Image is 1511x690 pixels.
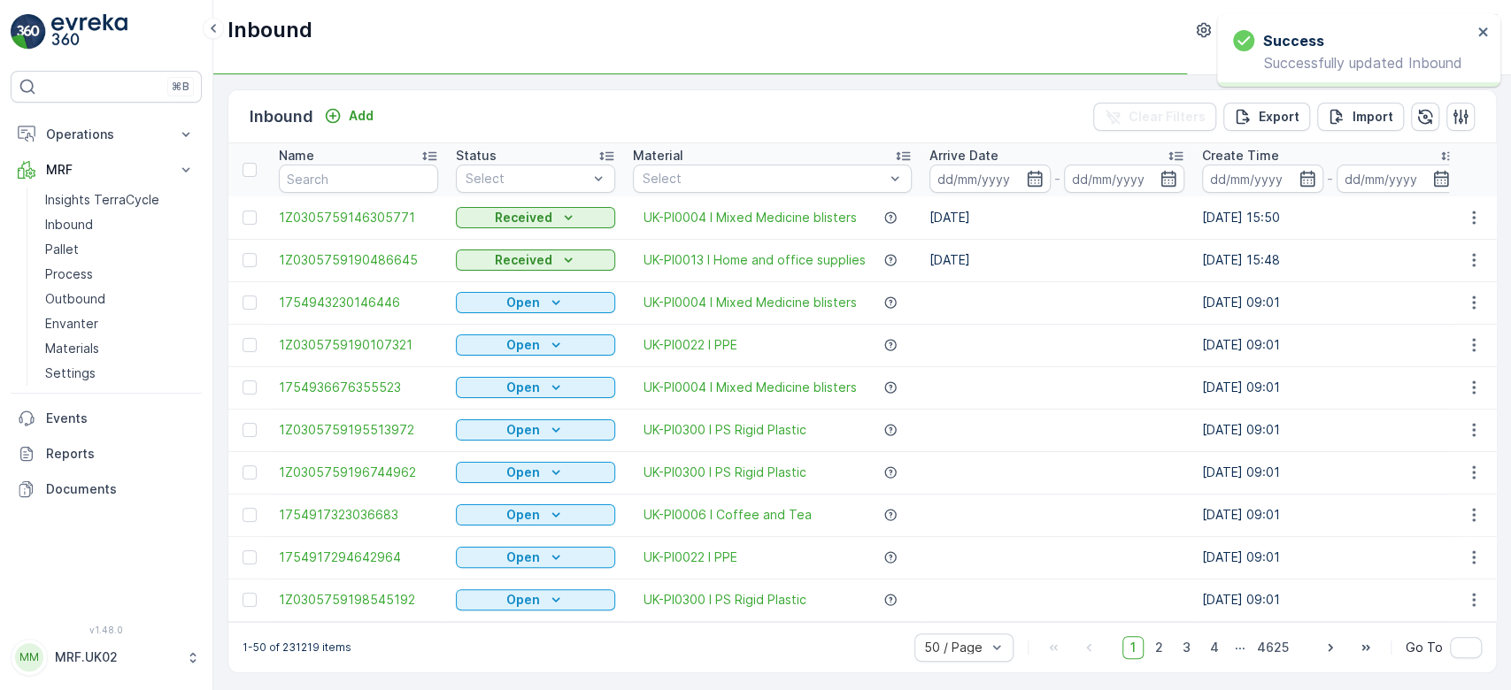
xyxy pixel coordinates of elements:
td: [DATE] 09:01 [1193,324,1466,366]
a: 1754917294642964 [279,548,438,566]
a: 1754936676355523 [279,379,438,396]
a: Process [38,262,202,287]
a: Envanter [38,311,202,336]
a: UK-PI0004 I Mixed Medicine blisters [644,379,857,396]
p: Reports [46,445,195,463]
button: Received [456,207,615,228]
p: Operations [46,126,166,143]
button: Export [1223,103,1310,131]
button: MRF [11,152,202,188]
a: 1Z0305759196744962 [279,464,438,481]
span: 4 [1202,636,1227,659]
a: 1Z0305759198545192 [279,591,438,609]
td: [DATE] [921,196,1193,239]
input: dd/mm/yyyy [1202,165,1323,193]
p: MRF.UK02 [55,648,177,666]
input: dd/mm/yyyy [1064,165,1185,193]
p: Envanter [45,315,98,333]
a: Outbound [38,287,202,311]
a: UK-PI0022 I PPE [644,336,737,354]
input: dd/mm/yyyy [1337,165,1458,193]
td: [DATE] 09:01 [1193,281,1466,324]
span: 3 [1175,636,1199,659]
td: [DATE] [921,239,1193,281]
p: Select [466,170,588,188]
td: [DATE] 09:01 [1193,494,1466,536]
p: MRF [46,161,166,179]
p: Open [506,294,540,311]
a: UK-PI0022 I PPE [644,548,737,566]
a: Pallet [38,237,202,262]
p: Process [45,265,93,283]
p: Inbound [45,216,93,234]
a: 1754943230146446 [279,294,438,311]
p: Events [46,410,195,427]
p: Open [506,336,540,354]
p: Status [456,147,497,165]
a: Materials [38,336,202,361]
span: 4625 [1249,636,1297,659]
a: Documents [11,471,202,507]
td: [DATE] 09:01 [1193,536,1466,579]
a: UK-PI0300 I PS Rigid Plastic [644,591,806,609]
button: Open [456,334,615,356]
div: Toggle Row Selected [243,338,257,352]
a: UK-PI0300 I PS Rigid Plastic [644,464,806,481]
a: 1Z0305759195513972 [279,421,438,439]
a: Events [11,401,202,436]
a: UK-PI0004 I Mixed Medicine blisters [644,294,857,311]
p: Received [495,209,552,226]
p: Export [1259,108,1299,126]
a: UK-PI0013 I Home and office supplies [644,251,866,269]
button: Open [456,377,615,398]
a: 1Z0305759190486645 [279,251,438,269]
td: [DATE] 15:48 [1193,239,1466,281]
p: Inbound [250,104,313,129]
p: Add [349,107,374,125]
div: Toggle Row Selected [243,380,257,395]
p: - [1054,168,1060,189]
span: v 1.48.0 [11,625,202,635]
p: Arrive Date [929,147,998,165]
a: UK-PI0006 I Coffee and Tea [644,506,812,524]
p: Documents [46,480,195,498]
button: Clear Filters [1093,103,1216,131]
p: Materials [45,340,99,357]
p: Insights TerraCycle [45,191,159,209]
a: UK-PI0004 I Mixed Medicine blisters [644,209,857,226]
a: UK-PI0300 I PS Rigid Plastic [644,421,806,439]
p: Successfully updated Inbound [1233,55,1472,71]
td: [DATE] 09:01 [1193,579,1466,621]
p: Open [506,548,540,566]
p: Settings [45,364,96,382]
button: Open [456,504,615,525]
div: Toggle Row Selected [243,295,257,310]
p: Open [506,591,540,609]
p: Create Time [1202,147,1279,165]
p: 1-50 of 231219 items [243,640,351,655]
p: Outbound [45,290,105,308]
button: MMMRF.UK02 [11,639,202,676]
a: 1Z0305759190107321 [279,336,438,354]
a: Reports [11,436,202,471]
p: Clear Filters [1129,108,1206,126]
p: Open [506,506,540,524]
p: Open [506,379,540,396]
p: ... [1235,636,1245,659]
div: Toggle Row Selected [243,508,257,522]
td: [DATE] 09:01 [1193,409,1466,451]
p: ⌘B [172,80,189,94]
p: Pallet [45,241,79,258]
p: - [1327,168,1333,189]
a: Settings [38,361,202,386]
a: 1Z0305759146305771 [279,209,438,226]
div: Toggle Row Selected [243,423,257,437]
